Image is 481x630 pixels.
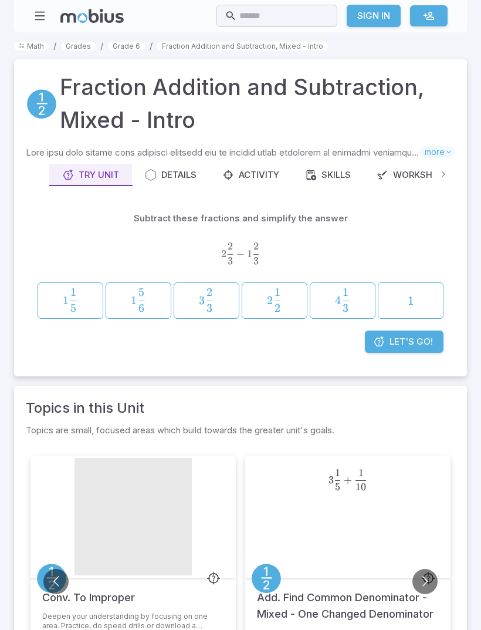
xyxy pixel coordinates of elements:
[253,255,259,267] span: 3
[275,301,281,315] span: 2
[347,5,401,27] a: Sign In
[366,469,367,483] span: ​
[212,288,214,304] span: ​
[335,293,341,307] span: 4
[335,467,340,479] span: 1
[26,146,420,159] p: Lore ipsu dolo sitame cons adipisci elitsedd eiu te incidid utlab etdolorem al enimadmi veniamqui...
[348,288,350,304] span: ​
[150,39,153,52] li: /
[206,285,213,299] span: 2
[377,169,455,181] div: Worksheets
[14,39,467,52] nav: breadcrumb
[76,288,77,304] span: ​
[408,294,414,308] span: 1
[228,255,233,267] span: 3
[144,288,145,304] span: ​
[344,474,352,486] span: +
[228,240,233,252] span: 2
[358,467,364,479] span: 1
[157,42,328,50] a: Fraction Addition and Subtraction, Mixed - Intro
[252,564,281,593] a: Fractions/Decimals
[63,293,69,307] span: 1
[247,248,252,260] span: 1
[233,243,234,257] span: ​
[355,481,366,494] span: 10
[412,569,438,594] button: Go to next slide
[43,569,69,594] button: Go to previous slide
[343,301,349,315] span: 3
[134,212,348,225] p: Subtract these fractions and simplify the answer
[61,42,96,50] a: Grades
[14,42,49,50] a: Math
[53,39,56,52] li: /
[206,301,213,315] span: 3
[275,285,281,299] span: 1
[37,564,66,593] a: Fractions/Decimals
[305,169,351,181] div: Skills
[253,240,259,252] span: 2
[60,71,455,137] h1: Fraction Addition and Subtraction, Mixed - Intro
[26,423,455,437] p: Topics are small, focused areas which build towards the greater unit's goals.
[145,169,197,181] div: Details
[221,248,226,260] span: 2
[138,301,145,315] span: 6
[26,397,144,419] a: Topics in this Unit
[267,293,273,307] span: 2
[42,578,135,606] h5: Conv. To Improper
[26,88,57,120] a: Fractions/Decimals
[340,469,341,483] span: ​
[389,335,433,348] span: Let's Go!
[70,301,77,315] span: 5
[328,474,334,486] span: 3
[108,42,145,50] a: Grade 6
[280,288,282,304] span: ​
[100,39,103,52] li: /
[199,293,205,307] span: 3
[62,169,119,181] div: Try Unit
[70,285,77,299] span: 1
[257,578,439,622] h5: Add. Find Common Denominator - Mixed - One Changed Denominator
[236,248,245,260] span: −
[222,169,279,181] div: Activity
[138,285,145,299] span: 5
[259,243,260,257] span: ​
[335,481,340,494] span: 5
[343,285,349,299] span: 1
[131,293,137,307] span: 1
[365,331,443,353] a: Let's Go!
